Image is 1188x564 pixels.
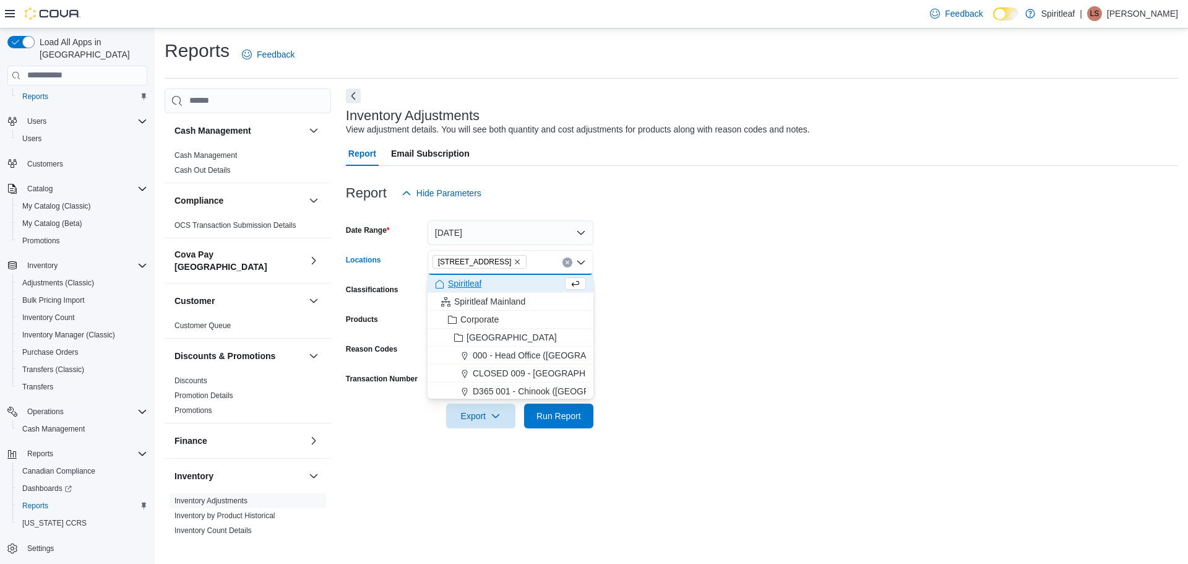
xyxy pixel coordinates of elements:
span: Operations [27,407,64,417]
button: Compliance [306,193,321,208]
span: Adjustments (Classic) [22,278,94,288]
button: Inventory Count [12,309,152,326]
button: Reports [12,497,152,514]
button: Cash Management [306,123,321,138]
h3: Inventory Adjustments [346,108,480,123]
span: Inventory Count Details [174,526,252,536]
span: Settings [22,540,147,556]
span: Transfers (Classic) [17,362,147,377]
span: [US_STATE] CCRS [22,518,87,528]
span: Promotions [22,236,60,246]
button: Next [346,89,361,103]
span: Bulk Pricing Import [22,295,85,305]
button: Spiritleaf [428,275,593,293]
span: Bulk Pricing Import [17,293,147,308]
a: Discounts [174,376,207,385]
span: Users [22,134,41,144]
span: Inventory by Product Historical [174,511,275,521]
button: Inventory Manager (Classic) [12,326,152,344]
button: [US_STATE] CCRS [12,514,152,532]
button: CLOSED 009 - [GEOGRAPHIC_DATA]. [428,365,593,383]
span: Inventory Count [17,310,147,325]
span: Users [22,114,147,129]
span: Dashboards [22,484,72,493]
span: Cash Out Details [174,165,231,175]
div: Discounts & Promotions [165,373,331,423]
img: Cova [25,7,80,20]
a: OCS Transaction Submission Details [174,221,296,230]
span: OCS Transaction Submission Details [174,220,296,230]
span: Spiritleaf [448,277,481,290]
a: Reports [17,89,53,104]
a: Bulk Pricing Import [17,293,90,308]
span: LS [1090,6,1100,21]
button: Customer [306,293,321,308]
button: Customer [174,295,304,307]
a: Settings [22,541,59,556]
span: Reports [22,501,48,511]
a: Users [17,131,46,146]
button: Catalog [2,180,152,197]
button: Customers [2,155,152,173]
button: Finance [174,435,304,447]
a: Transfers (Classic) [17,362,89,377]
p: Spiritleaf [1041,6,1075,21]
span: Feedback [945,7,983,20]
span: Cash Management [17,422,147,436]
span: Purchase Orders [22,347,79,357]
span: Transfers (Classic) [22,365,84,375]
button: Reports [12,88,152,105]
button: Catalog [22,181,58,196]
span: Inventory Count [22,313,75,323]
button: Close list of options [576,258,586,267]
a: Dashboards [12,480,152,497]
button: Transfers (Classic) [12,361,152,378]
span: Dark Mode [993,20,994,21]
a: Dashboards [17,481,77,496]
a: Promotions [17,233,65,248]
span: Promotions [174,406,212,415]
button: Promotions [12,232,152,249]
a: Inventory Adjustments [174,497,247,505]
a: Transfers [17,380,58,394]
span: CLOSED 009 - [GEOGRAPHIC_DATA]. [473,367,626,380]
span: Load All Apps in [GEOGRAPHIC_DATA] [35,36,147,61]
span: Hide Parameters [416,187,481,199]
h3: Customer [174,295,215,307]
a: Promotions [174,406,212,415]
button: Cash Management [174,124,304,137]
a: Cash Management [17,422,90,436]
button: Users [2,113,152,130]
button: Export [446,404,515,428]
button: Corporate [428,311,593,329]
h3: Cash Management [174,124,251,137]
p: | [1080,6,1082,21]
span: Users [27,116,46,126]
label: Reason Codes [346,344,397,354]
h3: Compliance [174,194,223,207]
span: Operations [22,404,147,419]
a: Inventory Manager (Classic) [17,328,120,342]
span: D365 001 - Chinook ([GEOGRAPHIC_DATA]) [473,385,648,397]
span: Customer Queue [174,321,231,331]
label: Locations [346,255,381,265]
span: 000 - Head Office ([GEOGRAPHIC_DATA]) [473,349,639,362]
button: 000 - Head Office ([GEOGRAPHIC_DATA]) [428,347,593,365]
span: Washington CCRS [17,516,147,531]
h3: Discounts & Promotions [174,350,275,362]
span: Email Subscription [391,141,470,166]
span: Promotion Details [174,391,233,401]
span: Purchase Orders [17,345,147,360]
span: Reports [22,446,147,461]
a: Feedback [925,1,988,26]
span: Report [348,141,376,166]
button: [GEOGRAPHIC_DATA] [428,329,593,347]
span: 505 - Spiritleaf Tenth Line Rd (Orleans) [433,255,527,269]
span: My Catalog (Classic) [22,201,91,211]
span: Adjustments (Classic) [17,275,147,290]
span: Cash Management [174,150,237,160]
button: Remove 505 - Spiritleaf Tenth Line Rd (Orleans) from selection in this group [514,258,521,266]
button: Discounts & Promotions [306,349,321,363]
